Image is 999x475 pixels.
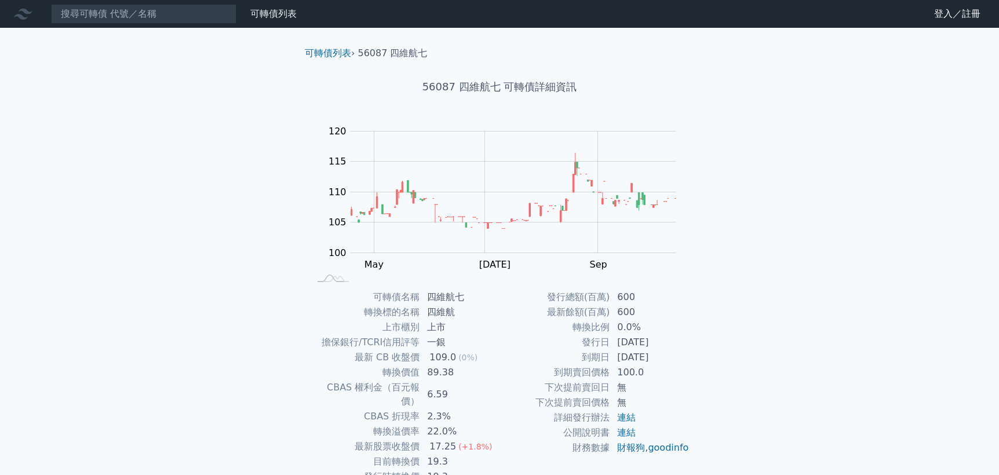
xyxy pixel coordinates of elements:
[499,425,610,440] td: 公開說明書
[420,365,499,380] td: 89.38
[499,380,610,395] td: 下次提前賣回日
[329,126,347,137] tspan: 120
[420,335,499,350] td: 一銀
[499,350,610,365] td: 到期日
[458,353,477,362] span: (0%)
[323,126,694,270] g: Chart
[499,440,610,455] td: 財務數據
[590,259,607,270] tspan: Sep
[420,380,499,409] td: 6.59
[309,350,420,365] td: 最新 CB 收盤價
[617,442,645,453] a: 財報狗
[420,305,499,320] td: 四維航
[309,335,420,350] td: 擔保銀行/TCRI信用評等
[610,350,690,365] td: [DATE]
[610,305,690,320] td: 600
[499,305,610,320] td: 最新餘額(百萬)
[305,46,355,60] li: ›
[499,410,610,425] td: 詳細發行辦法
[610,395,690,410] td: 無
[309,424,420,439] td: 轉換溢價率
[420,424,499,439] td: 22.0%
[329,156,347,167] tspan: 115
[305,47,351,59] a: 可轉債列表
[329,187,347,198] tspan: 110
[309,454,420,469] td: 目前轉換價
[309,380,420,409] td: CBAS 權利金（百元報價）
[420,454,499,469] td: 19.3
[499,365,610,380] td: 到期賣回價格
[499,335,610,350] td: 發行日
[427,350,458,364] div: 109.0
[309,365,420,380] td: 轉換價值
[364,259,384,270] tspan: May
[250,8,297,19] a: 可轉債列表
[309,320,420,335] td: 上市櫃別
[420,409,499,424] td: 2.3%
[309,439,420,454] td: 最新股票收盤價
[610,365,690,380] td: 100.0
[617,427,636,438] a: 連結
[309,290,420,305] td: 可轉債名稱
[925,5,990,23] a: 登入／註冊
[309,409,420,424] td: CBAS 折現率
[309,305,420,320] td: 轉換標的名稱
[499,395,610,410] td: 下次提前賣回價格
[479,259,511,270] tspan: [DATE]
[458,442,492,451] span: (+1.8%)
[499,320,610,335] td: 轉換比例
[648,442,688,453] a: goodinfo
[610,440,690,455] td: ,
[499,290,610,305] td: 發行總額(百萬)
[610,290,690,305] td: 600
[51,4,236,24] input: 搜尋可轉債 代號／名稱
[610,320,690,335] td: 0.0%
[610,335,690,350] td: [DATE]
[296,79,703,95] h1: 56087 四維航七 可轉債詳細資訊
[420,320,499,335] td: 上市
[329,217,347,228] tspan: 105
[329,247,347,258] tspan: 100
[427,440,458,454] div: 17.25
[358,46,428,60] li: 56087 四維航七
[610,380,690,395] td: 無
[617,412,636,423] a: 連結
[420,290,499,305] td: 四維航七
